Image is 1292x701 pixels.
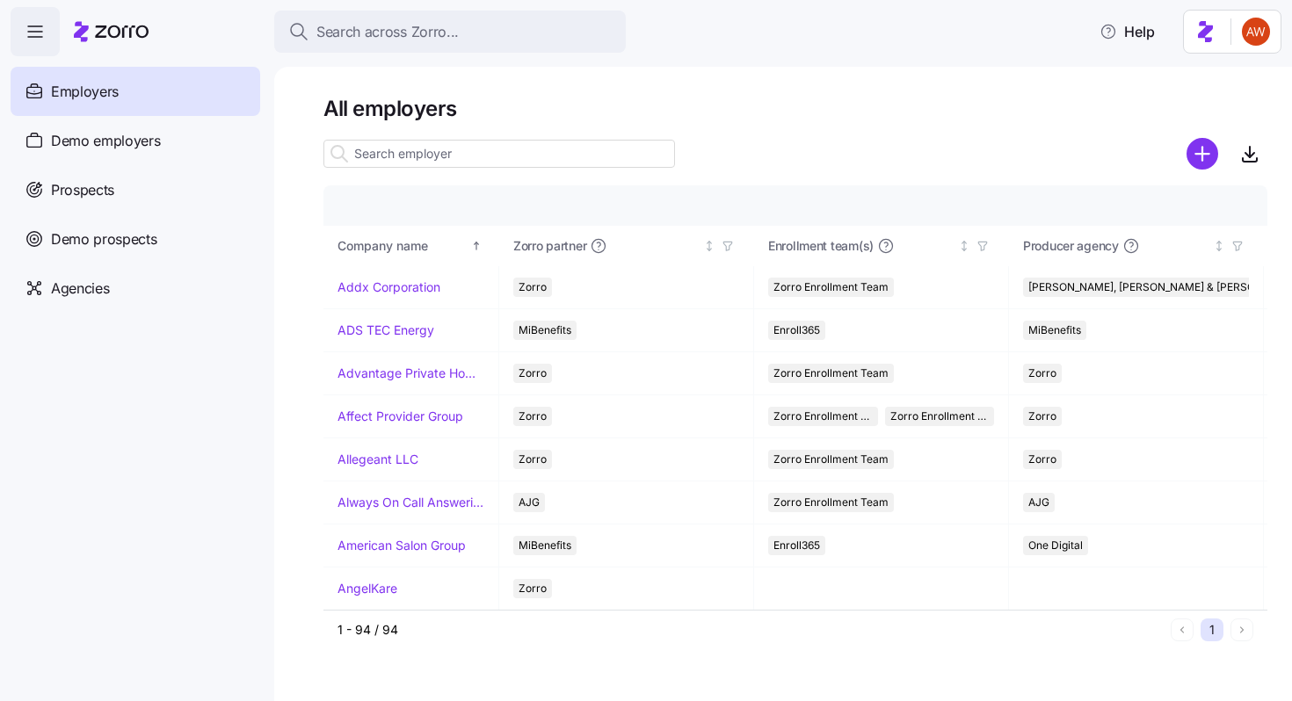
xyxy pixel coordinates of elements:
svg: add icon [1187,138,1218,170]
span: Zorro [1028,364,1056,383]
span: Enroll365 [773,321,820,340]
span: Zorro Enrollment Team [773,278,889,297]
span: Producer agency [1023,237,1119,255]
span: Zorro [519,364,547,383]
span: Agencies [51,278,109,300]
th: Zorro partnerNot sorted [499,226,754,266]
span: Employers [51,81,119,103]
span: Zorro Enrollment Team [773,493,889,512]
a: Always On Call Answering Service [338,494,484,511]
a: Addx Corporation [338,278,440,296]
span: Zorro Enrollment Team [773,407,873,426]
a: Demo prospects [11,214,260,264]
span: Help [1100,21,1155,42]
span: MiBenefits [519,321,571,340]
div: Sorted ascending [470,240,483,252]
span: Zorro [519,278,547,297]
button: Next page [1230,618,1253,641]
span: Prospects [51,179,114,201]
span: AJG [519,493,540,512]
span: Zorro [519,407,547,426]
span: Zorro Enrollment Team [773,450,889,469]
span: MiBenefits [519,536,571,555]
a: ADS TEC Energy [338,322,434,339]
span: AJG [1028,493,1049,512]
span: Zorro Enrollment Team [773,364,889,383]
div: Company name [338,236,468,256]
input: Search employer [323,140,675,168]
th: Company nameSorted ascending [323,226,499,266]
img: 3c671664b44671044fa8929adf5007c6 [1242,18,1270,46]
span: Zorro [1028,450,1056,469]
a: Affect Provider Group [338,408,463,425]
span: Search across Zorro... [316,21,459,43]
span: One Digital [1028,536,1083,555]
div: Not sorted [1213,240,1225,252]
span: Zorro [1028,407,1056,426]
button: Help [1085,14,1169,49]
span: Zorro [519,450,547,469]
div: 1 - 94 / 94 [338,621,1164,639]
button: Previous page [1171,618,1194,641]
button: 1 [1201,618,1223,641]
span: MiBenefits [1028,321,1081,340]
button: Search across Zorro... [274,11,626,53]
a: Allegeant LLC [338,451,418,468]
span: Enroll365 [773,536,820,555]
th: Enrollment team(s)Not sorted [754,226,1009,266]
span: Zorro [519,579,547,598]
span: Demo employers [51,130,161,152]
h1: All employers [323,95,1267,122]
span: Enrollment team(s) [768,237,874,255]
div: Not sorted [958,240,970,252]
span: Demo prospects [51,228,157,250]
th: Producer agencyNot sorted [1009,226,1264,266]
a: Advantage Private Home Care [338,365,484,382]
span: Zorro partner [513,237,586,255]
a: Employers [11,67,260,116]
span: Zorro Enrollment Experts [890,407,990,426]
a: Agencies [11,264,260,313]
div: Not sorted [703,240,715,252]
a: AngelKare [338,580,397,597]
a: Prospects [11,165,260,214]
a: Demo employers [11,116,260,165]
a: American Salon Group [338,537,466,554]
